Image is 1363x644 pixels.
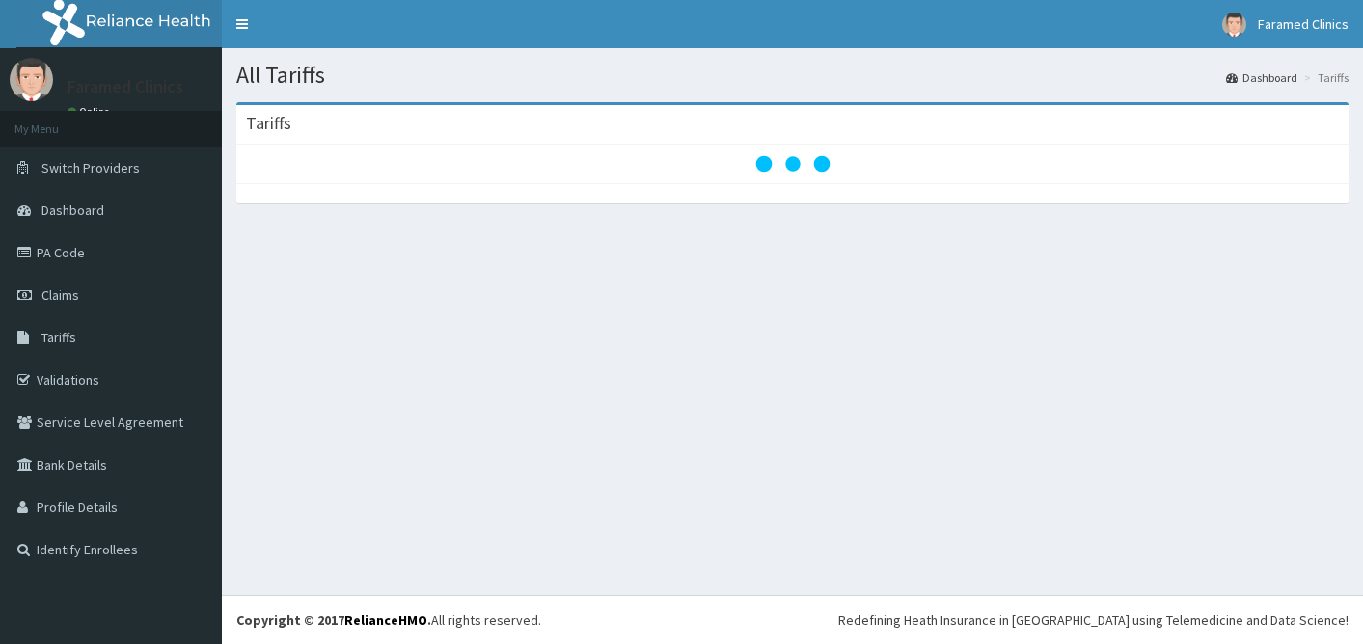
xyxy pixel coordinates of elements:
[68,105,114,119] a: Online
[68,78,183,95] p: Faramed Clinics
[41,329,76,346] span: Tariffs
[1226,69,1297,86] a: Dashboard
[236,63,1349,88] h1: All Tariffs
[41,159,140,176] span: Switch Providers
[41,201,104,219] span: Dashboard
[1222,13,1246,37] img: User Image
[41,286,79,304] span: Claims
[222,595,1363,644] footer: All rights reserved.
[246,115,291,132] h3: Tariffs
[838,610,1349,630] div: Redefining Heath Insurance in [GEOGRAPHIC_DATA] using Telemedicine and Data Science!
[10,58,53,101] img: User Image
[1299,69,1349,86] li: Tariffs
[1258,15,1349,33] span: Faramed Clinics
[344,611,427,629] a: RelianceHMO
[236,611,431,629] strong: Copyright © 2017 .
[754,125,831,202] svg: audio-loading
